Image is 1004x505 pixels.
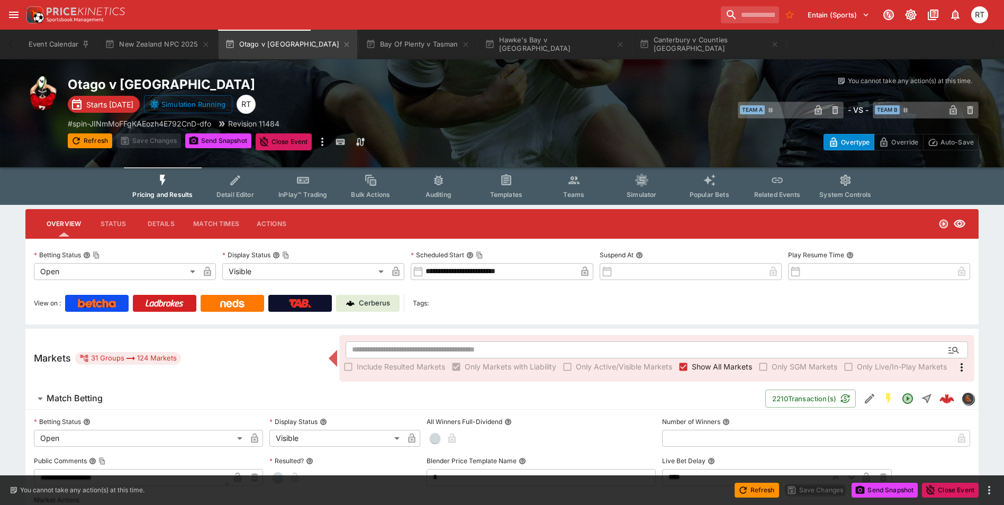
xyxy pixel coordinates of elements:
button: New Zealand NPC 2025 [98,30,216,59]
svg: More [955,361,968,374]
img: rugby_union.png [25,76,59,110]
button: Notifications [946,5,965,24]
p: Public Comments [34,456,87,465]
div: Visible [269,430,403,447]
p: Override [891,137,918,148]
button: Select Tenant [801,6,876,23]
span: Bulk Actions [351,191,390,199]
div: sportingsolutions [962,392,974,405]
img: Sportsbook Management [47,17,104,22]
p: Copy To Clipboard [68,118,211,129]
p: Number of Winners [662,417,720,426]
button: Play Resume Time [846,251,854,259]
button: Bay Of Plenty v Tasman [359,30,476,59]
p: Display Status [222,250,270,259]
p: You cannot take any action(s) at this time. [20,485,144,495]
button: Refresh [735,483,779,498]
p: Auto-Save [940,137,974,148]
span: Pricing and Results [132,191,193,199]
span: Detail Editor [216,191,254,199]
button: Toggle light/dark mode [901,5,920,24]
img: PriceKinetics Logo [23,4,44,25]
button: Copy To Clipboard [98,457,106,465]
label: Tags: [413,295,429,312]
label: View on : [34,295,61,312]
p: All Winners Full-Dividend [427,417,502,426]
button: Edit Detail [860,389,879,408]
button: Actions [248,211,295,237]
button: Richard Tatton [968,3,991,26]
svg: Open [938,219,949,229]
h5: Markets [34,352,71,364]
p: Betting Status [34,250,81,259]
span: Simulator [627,191,656,199]
a: 004cae9a-9b9c-41c9-a18b-532a84e3e2da [936,388,957,409]
svg: Visible [953,218,966,230]
button: Overview [38,211,89,237]
span: Popular Bets [690,191,729,199]
button: Connected to PK [879,5,898,24]
span: Team A [740,105,765,114]
button: Copy To Clipboard [282,251,290,259]
button: Scheduled StartCopy To Clipboard [466,251,474,259]
img: Betcha [78,299,116,308]
button: Match Betting [25,388,765,409]
button: Documentation [924,5,943,24]
button: Open [944,340,963,359]
span: Only Active/Visible Markets [576,361,672,372]
div: Visible [222,263,387,280]
img: PriceKinetics [47,7,125,15]
p: Scheduled Start [411,250,464,259]
button: 2210Transaction(s) [765,390,856,408]
button: Auto-Save [923,134,979,150]
div: 31 Groups 124 Markets [79,352,177,365]
span: Templates [490,191,522,199]
button: Hawke's Bay v [GEOGRAPHIC_DATA] [478,30,631,59]
input: search [721,6,779,23]
button: All Winners Full-Dividend [504,418,512,426]
span: Auditing [426,191,451,199]
button: Simulation Running [144,95,232,113]
button: Match Times [185,211,248,237]
button: more [316,133,329,150]
div: Open [34,263,199,280]
img: Cerberus [346,299,355,308]
button: Copy To Clipboard [476,251,483,259]
button: Blender Price Template Name [519,457,526,465]
span: Only Markets with Liability [465,361,556,372]
svg: Open [901,392,914,405]
button: Close Event [922,483,979,498]
span: Show All Markets [692,361,752,372]
p: Starts [DATE] [86,99,133,110]
button: Close Event [256,133,312,150]
p: Betting Status [34,417,81,426]
button: Otago v [GEOGRAPHIC_DATA] [219,30,357,59]
button: Resulted? [306,457,313,465]
div: Event type filters [124,167,880,205]
a: Cerberus [336,295,400,312]
span: Only SGM Markets [772,361,837,372]
span: Only Live/In-Play Markets [857,361,947,372]
button: Open [898,389,917,408]
p: Live Bet Delay [662,456,705,465]
span: InPlay™ Trading [278,191,327,199]
div: Richard Tatton [237,95,256,114]
img: Ladbrokes [145,299,184,308]
button: Event Calendar [22,30,96,59]
button: Details [137,211,185,237]
p: Blender Price Template Name [427,456,517,465]
button: Canterbury v Counties [GEOGRAPHIC_DATA] [633,30,785,59]
button: Overtype [824,134,874,150]
div: Start From [824,134,979,150]
p: Play Resume Time [788,250,844,259]
button: Status [89,211,137,237]
span: Include Resulted Markets [357,361,445,372]
button: Copy To Clipboard [93,251,100,259]
p: Revision 11484 [228,118,279,129]
button: Number of Winners [722,418,730,426]
button: Betting StatusCopy To Clipboard [83,251,91,259]
span: Related Events [754,191,800,199]
button: Display Status [320,418,327,426]
p: Cerberus [359,298,390,309]
span: Teams [563,191,584,199]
